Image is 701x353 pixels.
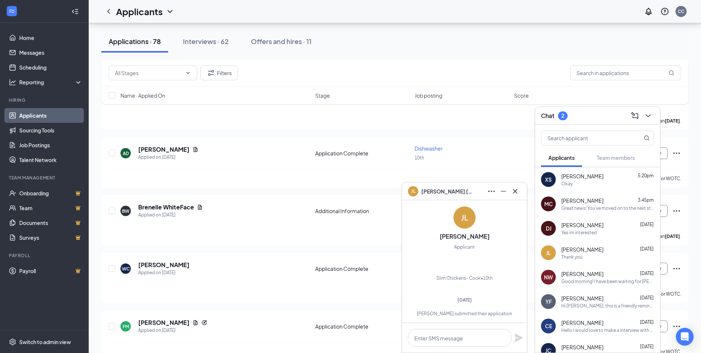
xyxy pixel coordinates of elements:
svg: ChevronDown [185,70,191,76]
svg: Document [197,204,203,210]
span: [DATE] [640,319,654,325]
div: CE [545,322,552,330]
button: Ellipses [486,185,497,197]
div: Great news! You've moved on to the next stage of the application. We have a few additional questi... [561,205,654,211]
h5: [PERSON_NAME] [138,145,190,154]
svg: WorkstreamLogo [8,7,16,15]
button: Cross [509,185,521,197]
a: Home [19,30,82,45]
input: Search in applications [570,65,681,80]
div: Hi [PERSON_NAME], this is a friendly reminder. Your interview with Slim Chickens for Cashier/Driv... [561,303,654,309]
span: Dishwasher [415,145,443,152]
div: Hiring [9,97,81,103]
svg: Ellipses [672,149,681,158]
span: Team members [597,154,635,161]
svg: Ellipses [487,187,496,196]
span: [DATE] [640,246,654,252]
svg: MagnifyingGlass [668,70,674,76]
div: Team Management [9,175,81,181]
a: DocumentsCrown [19,215,82,230]
svg: ComposeMessage [630,111,639,120]
div: BW [122,208,129,214]
div: XS [545,176,552,183]
svg: Document [193,320,198,326]
span: Job posting [415,92,442,99]
a: TeamCrown [19,201,82,215]
span: [PERSON_NAME] [561,172,603,180]
span: [DATE] [457,297,472,303]
a: Job Postings [19,138,82,152]
svg: Minimize [499,187,508,196]
button: Minimize [497,185,509,197]
h1: Applicants [116,5,163,18]
span: [PERSON_NAME] [561,221,603,229]
span: 3:45pm [638,197,654,203]
button: ChevronDown [642,110,654,122]
div: JL [546,249,551,256]
a: Talent Network [19,152,82,167]
div: 2 [561,112,564,119]
div: Applied on [DATE] [138,154,198,161]
div: Applied on [DATE] [138,327,207,334]
span: [DATE] [640,344,654,349]
svg: Document [193,147,198,152]
a: SurveysCrown [19,230,82,245]
span: Stage [315,92,330,99]
div: Yes im interested [561,229,597,236]
span: [DATE] [640,270,654,276]
div: WC [122,266,130,272]
div: Applicant [454,243,475,251]
div: FM [123,323,129,330]
span: Name · Applied On [120,92,165,99]
svg: ChevronDown [166,7,174,16]
div: Hello I would love to make a interview with you guys [561,327,654,333]
a: OnboardingCrown [19,186,82,201]
svg: Ellipses [672,264,681,273]
div: Application Complete [315,323,410,330]
div: Good morning! I have been waiting for [PERSON_NAME] to contact me but i hadn't received a call back. [561,278,654,285]
div: Additional Information [315,207,410,215]
div: YF [545,298,552,305]
b: [DATE] [665,233,680,239]
svg: Ellipses [672,322,681,331]
svg: Notifications [644,7,653,16]
h3: Chat [541,112,554,120]
svg: Settings [9,338,16,346]
span: [PERSON_NAME] [561,246,603,253]
span: Score [514,92,529,99]
div: Applied on [DATE] [138,269,190,276]
span: [PERSON_NAME] [561,319,603,326]
div: Offers and hires · 11 [251,37,312,46]
div: Application Complete [315,265,410,272]
svg: Ellipses [672,206,681,215]
svg: Cross [511,187,520,196]
span: Applicants [548,154,575,161]
svg: Reapply [201,320,207,326]
div: Reporting [19,78,83,86]
div: [PERSON_NAME] submitted their application [408,310,521,317]
div: Interviews · 62 [183,37,229,46]
span: [PERSON_NAME] [PERSON_NAME] [421,187,473,195]
a: Sourcing Tools [19,123,82,138]
a: Messages [19,45,82,60]
span: [PERSON_NAME] [561,295,603,302]
span: 5:20pm [638,173,654,178]
a: Scheduling [19,60,82,75]
div: Applications · 78 [109,37,161,46]
svg: Collapse [71,8,79,15]
span: [PERSON_NAME] [561,270,603,278]
div: DJ [546,225,551,232]
div: NW [544,273,553,281]
span: [DATE] [640,222,654,227]
div: Application Complete [315,149,410,157]
button: Plane [514,333,523,342]
svg: QuestionInfo [660,7,669,16]
div: Okay [561,181,573,187]
div: Slim Chickens- Cook • 10th [436,275,493,282]
input: Search applicant [541,131,629,145]
a: Applicants [19,108,82,123]
h3: [PERSON_NAME] [440,232,490,241]
span: 10th [415,155,424,161]
svg: ChevronLeft [104,7,113,16]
